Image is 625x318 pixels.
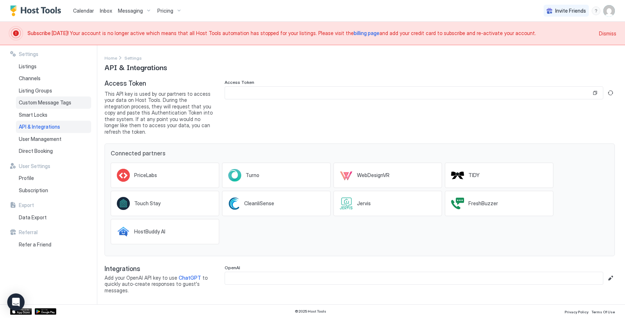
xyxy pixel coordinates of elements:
a: PriceLabs [111,163,219,188]
a: Refer a Friend [16,239,91,251]
a: ChatGPT [179,275,201,281]
a: Listing Groups [16,85,91,97]
a: Home [105,54,117,61]
a: Privacy Policy [565,308,588,315]
a: Host Tools Logo [10,5,64,16]
span: Profile [19,175,34,181]
span: User Settings [19,163,50,169]
span: Touch Stay [134,200,161,207]
div: Open Intercom Messenger [7,293,25,311]
span: Turno [246,172,259,179]
span: © 2025 Host Tools [295,309,326,314]
span: HostBuddy AI [134,228,165,235]
span: Integrations [105,265,213,273]
span: Connected partners [111,150,609,157]
a: User Management [16,133,91,145]
a: Profile [16,172,91,184]
a: WebDesignVR [333,163,442,188]
span: Custom Message Tags [19,99,71,106]
span: Add your OpenAI API key to use to quickly auto-create responses to guest's messages. [105,275,213,294]
span: Settings [19,51,38,57]
button: Generate new token [606,89,615,97]
span: Inbox [100,8,112,14]
span: Subscription [19,187,48,194]
div: User profile [603,5,615,17]
span: OpenAI [225,265,240,270]
span: This API key is used by our partners to access your data on Host Tools. During the integration pr... [105,91,213,135]
span: Your account is no longer active which means that all Host Tools automation has stopped for your ... [27,30,595,36]
span: Pricing [157,8,173,14]
div: Dismiss [599,30,616,37]
span: Messaging [118,8,143,14]
span: API & Integrations [105,61,167,72]
span: User Management [19,136,61,142]
span: PriceLabs [134,172,157,179]
a: Data Export [16,211,91,224]
span: WebDesignVR [357,172,390,179]
input: Input Field [225,272,603,284]
span: Referral [19,229,38,236]
span: API & Integrations [19,124,60,130]
span: Listing Groups [19,87,52,94]
a: Smart Locks [16,109,91,121]
button: Copy [591,89,599,96]
span: Refer a Friend [19,241,51,248]
span: Privacy Policy [565,310,588,314]
span: Settings [124,55,142,61]
div: Breadcrumb [124,54,142,61]
a: Calendar [73,7,94,14]
span: Export [19,202,34,209]
span: Access Token [105,79,213,88]
a: Inbox [100,7,112,14]
span: FreshBuzzer [468,200,498,207]
a: Google Play Store [35,308,56,315]
a: billing page [354,30,379,36]
a: Subscription [16,184,91,197]
span: Jervis [357,200,371,207]
span: Subscribe [DATE]! [27,30,70,36]
a: Custom Message Tags [16,96,91,109]
span: Calendar [73,8,94,14]
span: Invite Friends [555,8,586,14]
a: Touch Stay [111,191,219,216]
a: Terms Of Use [591,308,615,315]
a: TIDY [445,163,553,188]
span: Home [105,55,117,61]
a: CleanliSense [222,191,331,216]
div: menu [592,7,600,15]
a: Listings [16,60,91,73]
span: CleanliSense [244,200,274,207]
a: HostBuddy AI [111,219,219,244]
input: Input Field [225,87,591,99]
span: TIDY [468,172,480,179]
span: Data Export [19,214,47,221]
span: Direct Booking [19,148,53,154]
a: Turno [222,163,331,188]
a: Channels [16,72,91,85]
a: API & Integrations [16,121,91,133]
a: Settings [124,54,142,61]
span: Terms Of Use [591,310,615,314]
a: FreshBuzzer [445,191,553,216]
span: Listings [19,63,37,70]
a: App Store [10,308,32,315]
span: Smart Locks [19,112,47,118]
span: Access Token [225,79,254,85]
span: Channels [19,75,41,82]
a: Direct Booking [16,145,91,157]
div: Breadcrumb [105,54,117,61]
button: Edit [606,274,615,283]
a: Jervis [333,191,442,216]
